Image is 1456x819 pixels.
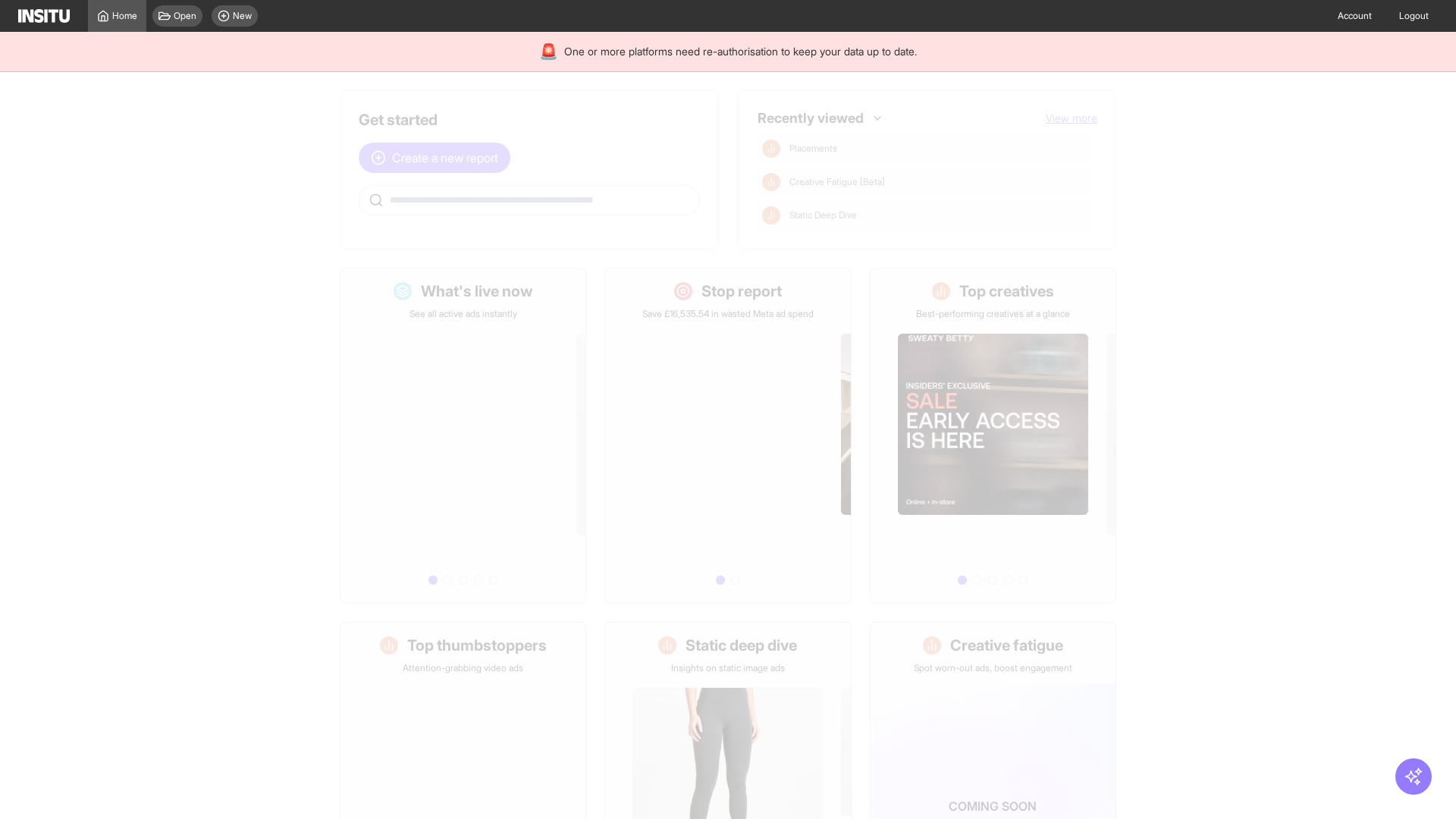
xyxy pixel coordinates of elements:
img: Logo [18,9,70,23]
span: One or more platforms need re-authorisation to keep your data up to date. [564,44,917,59]
span: Home [112,10,137,22]
div: 🚨 [539,41,558,62]
span: New [233,10,252,22]
span: Open [174,10,196,22]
